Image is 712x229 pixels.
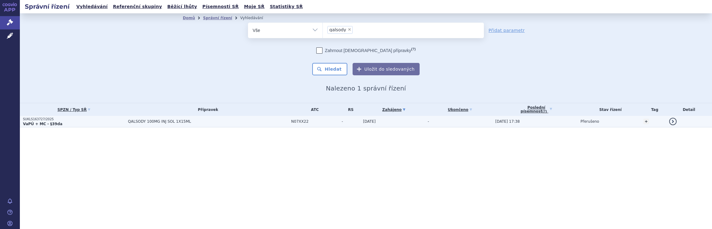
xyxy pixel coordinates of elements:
[640,103,666,116] th: Tag
[428,119,429,124] span: -
[342,119,360,124] span: -
[291,119,339,124] span: N07XX22
[268,2,304,11] a: Statistiky SŘ
[326,85,406,92] span: Nalezeno 1 správní řízení
[354,26,358,33] input: qalsody
[577,103,640,116] th: Stav řízení
[643,119,649,124] a: +
[316,47,416,54] label: Zahrnout [DEMOGRAPHIC_DATA] přípravky
[669,118,677,125] a: detail
[128,119,283,124] span: QALSODY 100MG INJ SOL 1X15ML
[580,119,599,124] span: Přerušeno
[125,103,288,116] th: Přípravek
[348,28,351,31] span: ×
[23,122,62,126] strong: VaPÚ + MC - §39da
[428,105,492,114] a: Ukončeno
[353,63,420,75] button: Uložit do sledovaných
[339,103,360,116] th: RS
[74,2,110,11] a: Vyhledávání
[495,103,578,116] a: Poslednípísemnost(?)
[201,2,241,11] a: Písemnosti SŘ
[542,110,547,113] abbr: (?)
[183,16,195,20] a: Domů
[111,2,164,11] a: Referenční skupiny
[203,16,232,20] a: Správní řízení
[23,105,125,114] a: SPZN / Typ SŘ
[240,13,271,23] li: Vyhledávání
[242,2,266,11] a: Moje SŘ
[489,27,525,33] a: Přidat parametr
[363,119,376,124] span: [DATE]
[312,63,347,75] button: Hledat
[20,2,74,11] h2: Správní řízení
[411,47,416,51] abbr: (?)
[363,105,425,114] a: Zahájeno
[329,28,346,32] span: qalsody
[165,2,199,11] a: Běžící lhůty
[288,103,339,116] th: ATC
[495,119,520,124] span: [DATE] 17:38
[23,117,125,121] p: SUKLS163727/2025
